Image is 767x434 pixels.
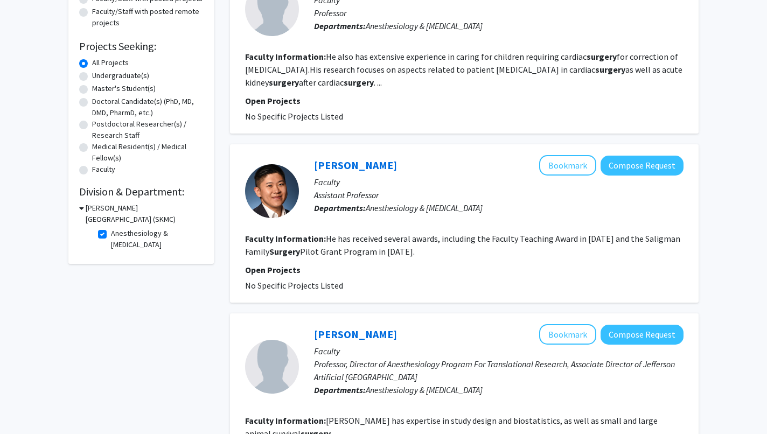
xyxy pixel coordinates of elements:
[92,164,115,175] label: Faculty
[92,70,149,81] label: Undergraduate(s)
[92,57,129,68] label: All Projects
[111,228,200,250] label: Anesthesiology & [MEDICAL_DATA]
[92,118,203,141] label: Postdoctoral Researcher(s) / Research Staff
[245,51,682,88] fg-read-more: He also has extensive experience in caring for children requiring cardiac for correction of [MEDI...
[79,185,203,198] h2: Division & Department:
[245,111,343,122] span: No Specific Projects Listed
[245,263,684,276] p: Open Projects
[366,20,483,31] span: Anesthesiology & [MEDICAL_DATA]
[314,358,684,383] p: Professor, Director of Anesthesiology Program For Translational Research, Associate Director of J...
[539,155,596,176] button: Add Kevin Min to Bookmarks
[314,202,366,213] b: Departments:
[314,158,397,172] a: [PERSON_NAME]
[269,246,300,257] b: Surgery
[314,188,684,201] p: Assistant Professor
[314,345,684,358] p: Faculty
[366,202,483,213] span: Anesthesiology & [MEDICAL_DATA]
[92,83,156,94] label: Master's Student(s)
[92,141,203,164] label: Medical Resident(s) / Medical Fellow(s)
[92,96,203,118] label: Doctoral Candidate(s) (PhD, MD, DMD, PharmD, etc.)
[314,176,684,188] p: Faculty
[245,233,680,257] fg-read-more: He has received several awards, including the Faculty Teaching Award in [DATE] and the Saligman F...
[92,6,203,29] label: Faculty/Staff with posted remote projects
[539,324,596,345] button: Add Marc Torjman to Bookmarks
[587,51,617,62] b: surgery
[366,384,483,395] span: Anesthesiology & [MEDICAL_DATA]
[601,156,684,176] button: Compose Request to Kevin Min
[269,77,299,88] b: surgery
[245,94,684,107] p: Open Projects
[245,233,326,244] b: Faculty Information:
[314,327,397,341] a: [PERSON_NAME]
[86,202,203,225] h3: [PERSON_NAME][GEOGRAPHIC_DATA] (SKMC)
[314,20,366,31] b: Departments:
[8,386,46,426] iframe: Chat
[79,40,203,53] h2: Projects Seeking:
[245,280,343,291] span: No Specific Projects Listed
[601,325,684,345] button: Compose Request to Marc Torjman
[314,384,366,395] b: Departments:
[595,64,625,75] b: surgery
[245,51,326,62] b: Faculty Information:
[314,6,684,19] p: Professor
[344,77,374,88] b: surgery
[245,415,326,426] b: Faculty Information:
